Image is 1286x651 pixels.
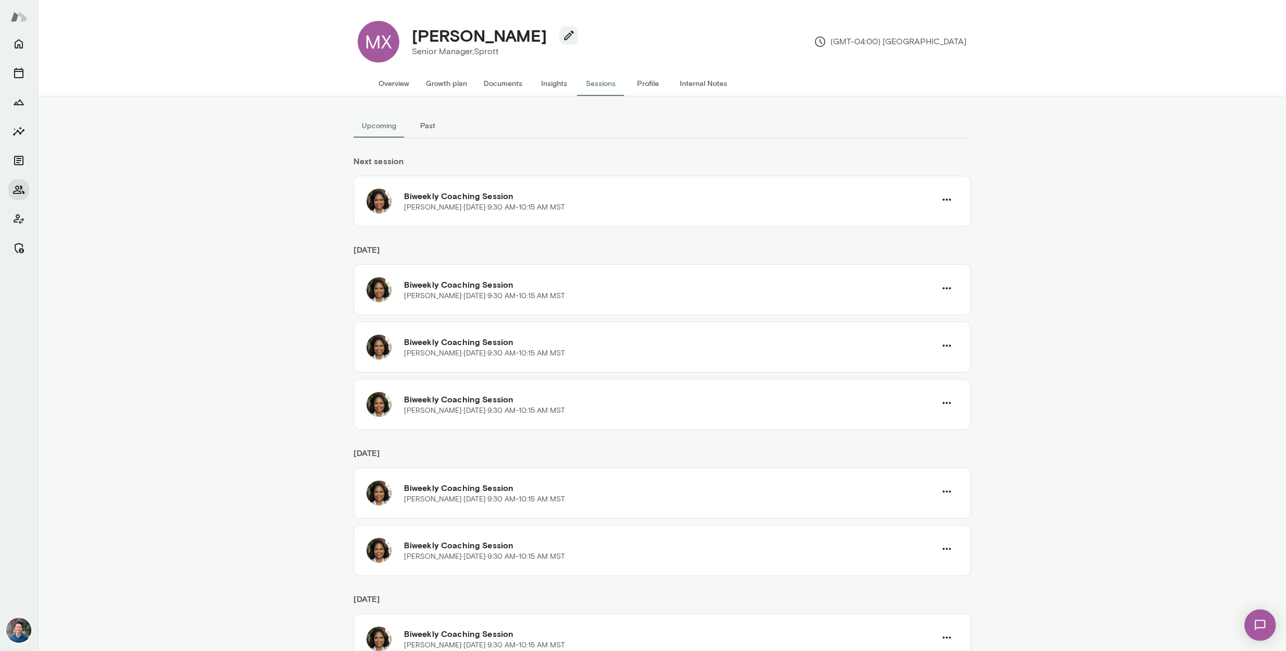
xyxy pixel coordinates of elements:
[412,45,570,58] p: Senior Manager, Sprott
[370,71,418,96] button: Overview
[353,447,971,468] h6: [DATE]
[671,71,736,96] button: Internal Notes
[404,539,936,551] h6: Biweekly Coaching Session
[8,208,29,229] button: Client app
[353,155,971,176] h6: Next session
[404,393,936,406] h6: Biweekly Coaching Session
[412,26,547,45] h4: [PERSON_NAME]
[6,618,31,643] img: Alex Yu
[8,238,29,259] button: Manage
[405,113,451,138] button: Past
[353,113,405,138] button: Upcoming
[404,551,565,562] p: [PERSON_NAME] · [DATE] · 9:30 AM-10:15 AM MST
[404,278,936,291] h6: Biweekly Coaching Session
[8,179,29,200] button: Members
[404,406,565,416] p: [PERSON_NAME] · [DATE] · 9:30 AM-10:15 AM MST
[8,121,29,142] button: Insights
[404,494,565,505] p: [PERSON_NAME] · [DATE] · 9:30 AM-10:15 AM MST
[8,33,29,54] button: Home
[814,35,966,48] p: (GMT-04:00) [GEOGRAPHIC_DATA]
[404,348,565,359] p: [PERSON_NAME] · [DATE] · 9:30 AM-10:15 AM MST
[8,150,29,171] button: Documents
[404,291,565,301] p: [PERSON_NAME] · [DATE] · 9:30 AM-10:15 AM MST
[353,243,971,264] h6: [DATE]
[404,628,936,640] h6: Biweekly Coaching Session
[8,63,29,83] button: Sessions
[404,482,936,494] h6: Biweekly Coaching Session
[418,71,475,96] button: Growth plan
[353,593,971,613] h6: [DATE]
[624,71,671,96] button: Profile
[404,190,936,202] h6: Biweekly Coaching Session
[404,336,936,348] h6: Biweekly Coaching Session
[353,113,971,138] div: basic tabs example
[578,71,624,96] button: Sessions
[475,71,531,96] button: Documents
[531,71,578,96] button: Insights
[8,92,29,113] button: Growth Plan
[358,21,399,63] div: MX
[404,202,565,213] p: [PERSON_NAME] · [DATE] · 9:30 AM-10:15 AM MST
[10,7,27,27] img: Mento
[404,640,565,650] p: [PERSON_NAME] · [DATE] · 9:30 AM-10:15 AM MST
